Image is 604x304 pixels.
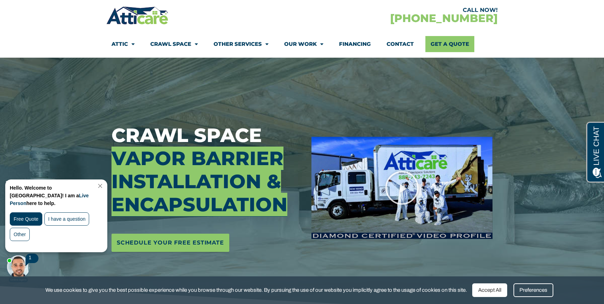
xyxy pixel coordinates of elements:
span: We use cookies to give you the best possible experience while you browse through our website. By ... [45,286,467,295]
div: CALL NOW! [302,7,498,13]
a: Get A Quote [425,36,474,52]
a: Crawl Space [150,36,198,52]
a: Financing [339,36,371,52]
a: Other Services [214,36,268,52]
span: Opens a chat window [17,6,56,14]
iframe: Chat Invitation [3,178,115,283]
div: Play Video [384,170,419,205]
a: Our Work [284,36,323,52]
a: Contact [387,36,414,52]
h3: Crawl Space [112,124,301,216]
div: Accept All [472,283,507,297]
span: Schedule Your Free Estimate [117,237,224,248]
div: Preferences [513,283,553,297]
nav: Menu [112,36,492,52]
a: Schedule Your Free Estimate [112,234,229,252]
a: Attic [112,36,135,52]
span: Vapor Barrier Installation & Encapsulation [112,147,287,216]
